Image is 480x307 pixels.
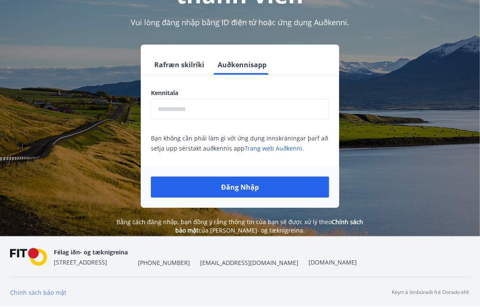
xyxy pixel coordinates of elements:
[151,89,178,97] font: Kennitala
[54,258,107,266] font: [STREET_ADDRESS]
[10,288,66,296] a: Chính sách bảo mật
[221,183,259,192] font: Đăng nhập
[218,61,266,70] font: Auðkennisapp
[245,144,304,152] a: Trang web Auðkenni.
[154,61,204,70] font: Rafræn skilríki
[200,259,298,267] font: [EMAIL_ADDRESS][DOMAIN_NAME]
[151,177,329,198] button: Đăng nhập
[54,248,128,256] font: Félag iðn- og tæknigreina
[117,218,332,226] font: Bằng cách đăng nhập, bạn đồng ý rằng thông tin của bạn sẽ được xử lý theo
[198,226,305,234] font: của [PERSON_NAME]- og tæknigreina.
[392,288,470,296] font: Keyrt á ômbúnaði frá Dorado ehf.
[131,17,349,27] font: Vui lòng đăng nhập bằng ID điện tử hoặc ứng dụng Auðkenni.
[138,259,190,267] font: [PHONE_NUMBER]
[175,218,364,234] a: Chính sách bảo mật
[10,248,47,266] img: FPQVkF9lTnNbbaRSFyT17YYeljoOGk5m51IhT0bO.png
[309,258,357,266] a: [DOMAIN_NAME]
[151,134,328,152] font: Bạn không cần phải làm gì với ứng dụng innskráningar þarf að setja upp sérstakt auðkennis app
